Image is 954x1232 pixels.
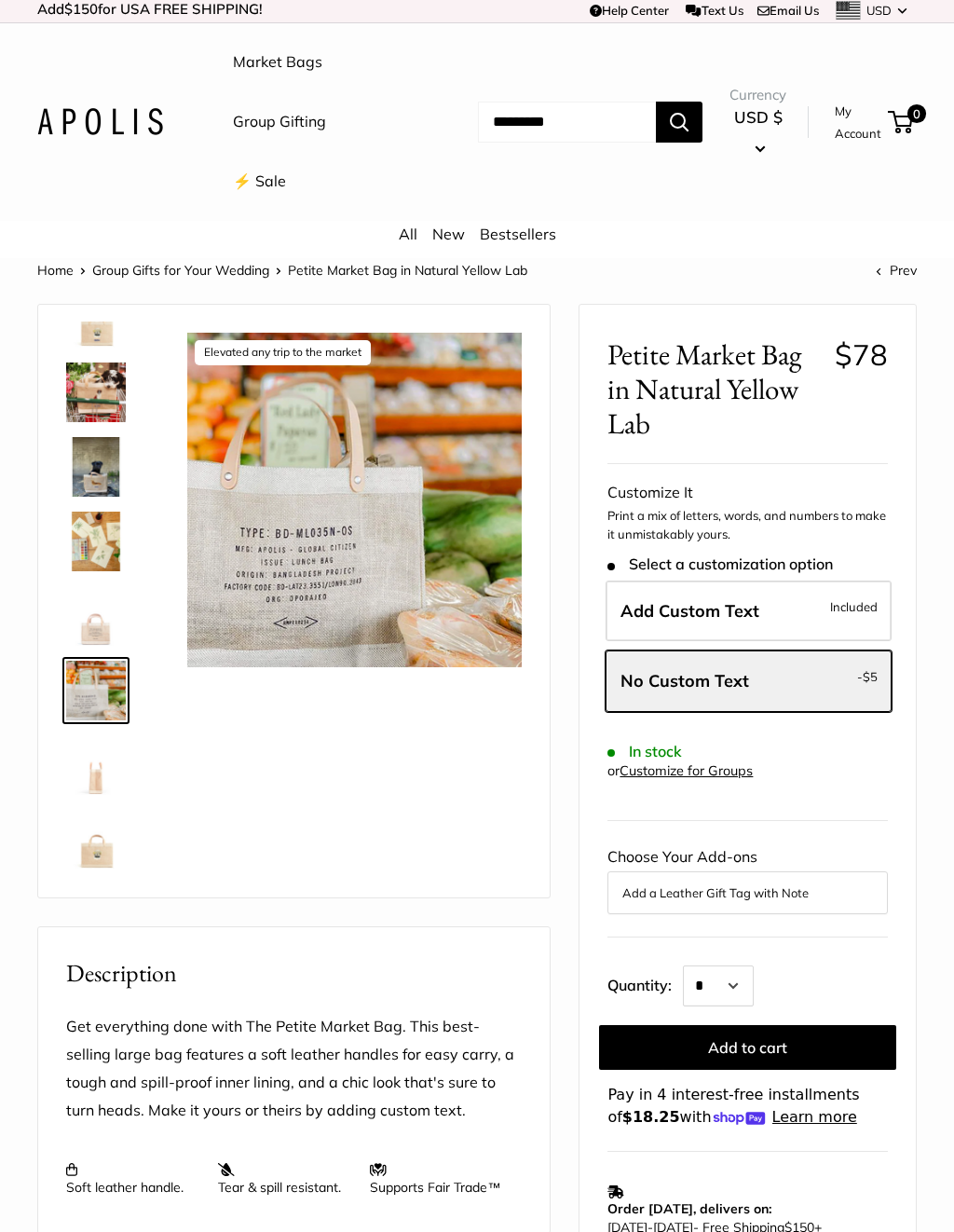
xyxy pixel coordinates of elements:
[233,168,286,196] a: ⚡️ Sale
[62,657,129,724] a: description_Elevated any trip to the market
[863,669,878,684] span: $5
[907,104,926,123] span: 0
[590,3,669,18] a: Help Center
[729,82,786,108] span: Currency
[66,1013,522,1125] p: Get everything done with The Petite Market Bag. This best-selling large bag features a soft leath...
[480,225,556,243] a: Bestsellers
[233,108,326,136] a: Group Gifting
[370,1162,503,1196] p: Supports Fair Trade™
[233,48,322,76] a: Market Bags
[66,512,126,571] img: description_The artist's desk in Ventura CA
[62,508,129,575] a: description_The artist's desk in Ventura CA
[599,1025,896,1070] button: Add to cart
[607,555,832,573] span: Select a customization option
[757,3,819,18] a: Email Us
[66,810,126,869] img: Petite Market Bag in Natural Yellow Lab
[607,759,753,784] div: or
[876,262,917,279] a: Prev
[890,111,913,133] a: 0
[620,600,759,622] span: Add Custom Text
[195,340,371,365] div: Elevated any trip to the market
[399,225,417,243] a: All
[656,102,702,143] button: Search
[62,582,129,650] a: description_Seal of authenticity printed on the backside of every bag.
[729,103,786,162] button: USD $
[607,960,683,1006] label: Quantity:
[607,743,681,760] span: In stock
[830,595,878,618] span: Included
[606,581,892,642] label: Add Custom Text
[857,665,878,688] span: -
[66,735,126,795] img: description_Side view of the Petite Market Bag
[620,762,753,779] a: Customize for Groups
[66,437,126,497] img: Petite Market Bag in Natural Yellow Lab
[835,100,881,145] a: My Account
[607,479,888,507] div: Customize It
[288,262,527,279] span: Petite Market Bag in Natural Yellow Lab
[37,262,74,279] a: Home
[606,650,892,712] label: Leave Blank
[620,670,749,691] span: No Custom Text
[66,586,126,646] img: description_Seal of authenticity printed on the backside of every bag.
[66,661,126,720] img: description_Elevated any trip to the market
[187,333,522,667] img: description_Elevated any trip to the market
[835,336,888,373] span: $78
[478,102,656,143] input: Search...
[622,882,873,904] button: Add a Leather Gift Tag with Note
[607,843,888,914] div: Choose Your Add-ons
[432,225,465,243] a: New
[92,262,269,279] a: Group Gifts for Your Wedding
[607,1200,771,1217] strong: Order [DATE], delivers on:
[686,3,743,18] a: Text Us
[37,258,527,282] nav: Breadcrumb
[734,107,783,127] span: USD $
[62,433,129,500] a: Petite Market Bag in Natural Yellow Lab
[866,3,892,18] span: USD
[15,1161,199,1217] iframe: Sign Up via Text for Offers
[607,337,820,442] span: Petite Market Bag in Natural Yellow Lab
[607,507,888,543] p: Print a mix of letters, words, and numbers to make it unmistakably yours.
[37,108,163,135] img: Apolis
[218,1162,351,1196] p: Tear & spill resistant.
[62,732,129,799] a: description_Side view of the Petite Market Bag
[66,955,522,992] h2: Description
[62,806,129,873] a: Petite Market Bag in Natural Yellow Lab
[66,363,126,422] img: Petite Market Bag in Natural Yellow Lab
[62,359,129,426] a: Petite Market Bag in Natural Yellow Lab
